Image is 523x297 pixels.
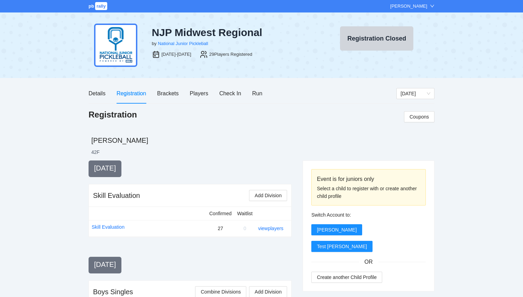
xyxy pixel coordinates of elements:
span: pb [89,3,94,9]
a: National Junior Pickleball [158,41,208,46]
div: NJP Midwest Regional [152,26,314,39]
div: Details [89,89,105,98]
div: Switch Account to: [311,211,426,219]
span: Add Division [255,288,282,296]
button: Add Division [249,190,287,201]
div: Brackets [157,89,178,98]
span: Combine Divisions [201,288,241,296]
div: Registration [117,89,146,98]
div: Event is for juniors only [317,175,420,183]
span: 0 [244,226,246,231]
img: njp-logo2.png [94,24,137,67]
div: [DATE]-[DATE] [162,51,191,58]
button: [PERSON_NAME] [311,224,362,235]
span: [PERSON_NAME] [317,226,357,234]
button: Registration Closed [340,26,413,51]
span: Create another Child Profile [317,273,377,281]
a: pbrally [89,3,108,9]
span: OR [359,257,378,266]
span: rally [95,2,107,10]
div: Check In [219,89,241,98]
button: Test [PERSON_NAME] [311,241,373,252]
div: Confirmed [209,210,232,217]
div: Skill Evaluation [93,191,140,200]
a: Skill Evaluation [92,223,125,231]
div: Boys Singles [93,287,133,297]
div: Waitlist [237,210,253,217]
span: [DATE] [94,164,116,172]
div: Select a child to register with or create another child profile [317,185,420,200]
div: 29 Players Registered [209,51,252,58]
button: Create another Child Profile [311,272,382,283]
button: Coupons [404,111,434,122]
td: 27 [207,220,235,236]
span: Test [PERSON_NAME] [317,243,367,250]
span: Friday [401,88,430,99]
div: Players [190,89,208,98]
span: Coupons [410,113,429,121]
span: [DATE] [94,261,116,268]
li: 42 F [91,149,100,156]
div: Run [252,89,262,98]
h2: [PERSON_NAME] [91,136,434,145]
a: view players [258,226,283,231]
span: down [430,4,434,8]
h1: Registration [89,109,137,120]
div: [PERSON_NAME] [390,3,427,10]
div: by [152,40,157,47]
span: Add Division [255,192,282,199]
